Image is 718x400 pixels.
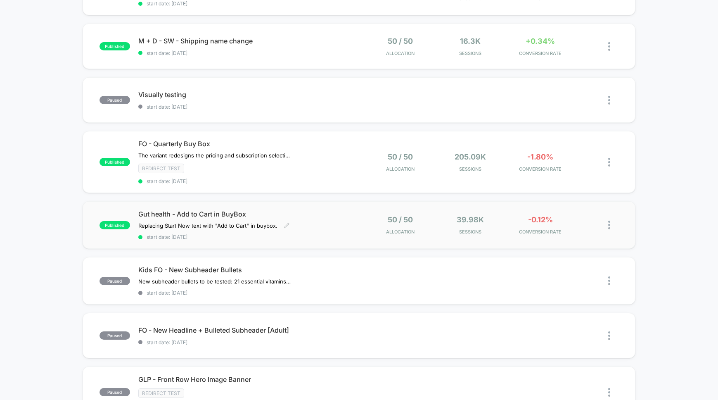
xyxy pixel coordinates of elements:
img: close [608,331,610,340]
span: Allocation [386,229,415,235]
span: -0.12% [528,215,553,224]
span: paused [100,331,130,340]
span: start date: [DATE] [138,339,359,345]
span: 50 / 50 [388,152,413,161]
span: 50 / 50 [388,215,413,224]
span: start date: [DATE] [138,178,359,184]
img: close [608,276,610,285]
span: Sessions [438,166,503,172]
span: The variant redesigns the pricing and subscription selection interface by introducing a more stru... [138,152,291,159]
span: CONVERSION RATE [507,229,573,235]
span: Sessions [438,229,503,235]
span: Gut health - Add to Cart in BuyBox [138,210,359,218]
span: FO - Quarterly Buy Box [138,140,359,148]
img: close [608,221,610,229]
img: close [608,158,610,167]
span: Replacing Start Now text with "Add to Cart" in buybox. [138,222,277,229]
span: 50 / 50 [388,37,413,45]
span: -1.80% [527,152,553,161]
span: Allocation [386,166,415,172]
span: M + D - SW - Shipping name change [138,37,359,45]
img: close [608,388,610,397]
span: published [100,221,130,229]
span: start date: [DATE] [138,104,359,110]
span: Allocation [386,50,415,56]
span: 16.3k [460,37,481,45]
span: CONVERSION RATE [507,50,573,56]
span: Visually testing [138,90,359,99]
span: start date: [DATE] [138,234,359,240]
span: New subheader bullets to be tested: 21 essential vitamins from 100% organic fruits & veggiesSuppo... [138,278,291,285]
span: FO - New Headline + Bulleted Subheader [Adult] [138,326,359,334]
span: Redirect Test [138,388,184,398]
img: close [608,42,610,51]
span: start date: [DATE] [138,0,359,7]
span: paused [100,96,130,104]
span: paused [100,388,130,396]
span: published [100,42,130,50]
span: 205.09k [455,152,486,161]
span: Kids FO - New Subheader Bullets [138,266,359,274]
span: published [100,158,130,166]
span: start date: [DATE] [138,50,359,56]
span: Redirect Test [138,164,184,173]
span: start date: [DATE] [138,290,359,296]
span: paused [100,277,130,285]
img: close [608,96,610,105]
span: Sessions [438,50,503,56]
span: +0.34% [526,37,555,45]
span: 39.98k [457,215,484,224]
span: GLP - Front Row Hero Image Banner [138,375,359,383]
span: CONVERSION RATE [507,166,573,172]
